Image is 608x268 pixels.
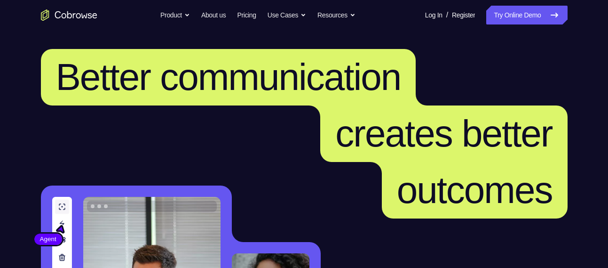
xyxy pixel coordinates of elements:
a: Try Online Demo [486,6,567,24]
span: / [446,9,448,21]
a: Log In [425,6,442,24]
span: outcomes [397,169,553,211]
a: Register [452,6,475,24]
a: Pricing [237,6,256,24]
button: Resources [317,6,355,24]
span: Agent [34,235,62,244]
button: Use Cases [268,6,306,24]
a: About us [201,6,226,24]
span: Better communication [56,56,401,98]
span: creates better [335,113,552,154]
button: Product [160,6,190,24]
a: Go to the home page [41,9,97,21]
